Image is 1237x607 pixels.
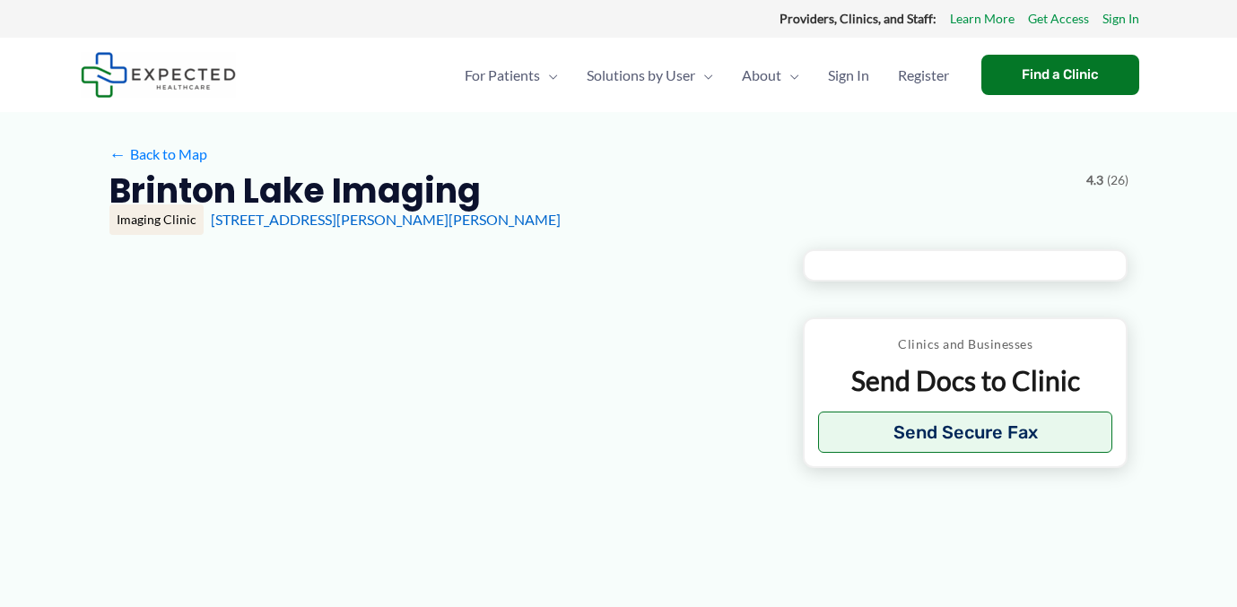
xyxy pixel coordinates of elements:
[81,52,236,98] img: Expected Healthcare Logo - side, dark font, small
[818,363,1113,398] p: Send Docs to Clinic
[1107,169,1128,192] span: (26)
[211,211,561,228] a: [STREET_ADDRESS][PERSON_NAME][PERSON_NAME]
[1086,169,1103,192] span: 4.3
[540,44,558,107] span: Menu Toggle
[742,44,781,107] span: About
[109,169,481,212] h2: Brinton Lake Imaging
[818,333,1113,356] p: Clinics and Businesses
[814,44,884,107] a: Sign In
[981,55,1139,95] a: Find a Clinic
[781,44,799,107] span: Menu Toggle
[818,412,1113,453] button: Send Secure Fax
[898,44,949,107] span: Register
[450,44,963,107] nav: Primary Site Navigation
[695,44,713,107] span: Menu Toggle
[465,44,540,107] span: For Patients
[109,141,207,168] a: ←Back to Map
[727,44,814,107] a: AboutMenu Toggle
[1028,7,1089,30] a: Get Access
[109,204,204,235] div: Imaging Clinic
[884,44,963,107] a: Register
[950,7,1015,30] a: Learn More
[109,145,126,162] span: ←
[780,11,936,26] strong: Providers, Clinics, and Staff:
[587,44,695,107] span: Solutions by User
[1102,7,1139,30] a: Sign In
[450,44,572,107] a: For PatientsMenu Toggle
[572,44,727,107] a: Solutions by UserMenu Toggle
[828,44,869,107] span: Sign In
